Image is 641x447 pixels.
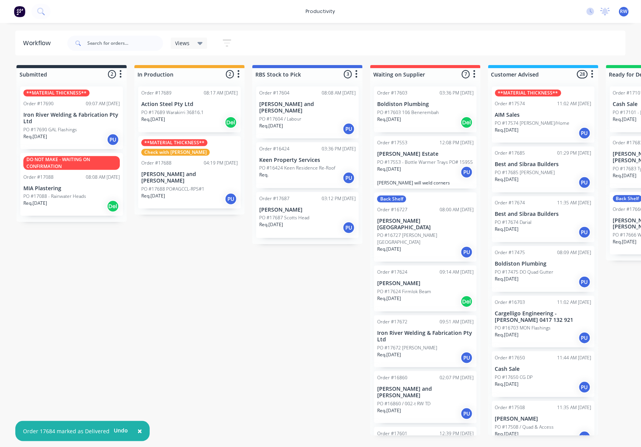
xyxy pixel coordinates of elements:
span: RW [620,8,628,15]
div: Order #17475 [495,249,525,256]
p: Req. [DATE] [495,127,519,134]
div: Order #17672 [377,318,407,325]
p: PO #16424 Keen Residence Re-Roof [259,165,335,171]
div: Back Shelf [377,196,406,202]
div: Order #1767411:35 AM [DATE]Best and Sibraa BuildersPO #17674 DarialReq.[DATE]PU [492,196,595,242]
div: Order #17688 [141,160,172,166]
p: Req. [DATE] [613,172,637,179]
div: Del [107,200,119,212]
p: Req. [DATE] [259,221,283,228]
p: Req. [DATE] [495,276,519,282]
div: Order #17650 [495,354,525,361]
div: PU [579,332,591,344]
p: Req. [DATE] [495,331,519,338]
p: Req. [DATE] [495,176,519,183]
div: Order #17690 [23,100,54,107]
div: **MATERIAL THICKNESS**Order #1757411:02 AM [DATE]AIM SalesPO #17574 [PERSON_NAME]/HomeReq.[DATE]PU [492,86,595,143]
div: Order #1747508:09 AM [DATE]Boldiston PlumbingPO #17475 DO Quad GutterReq.[DATE]PU [492,246,595,292]
div: DO NOT MAKE - WAITING ON CONFIRMATIONOrder #1708808:08 AM [DATE]MIA PlasteringPO #17088 - Rainwat... [20,153,123,216]
div: Order #1762409:14 AM [DATE][PERSON_NAME]PO #17624 Firmlok BeamReq.[DATE]Del [374,266,477,312]
p: Req. [DATE] [141,193,165,199]
p: Req. [DATE] [23,133,47,140]
div: 11:02 AM [DATE] [558,299,592,306]
div: Order #17553 [377,139,407,146]
div: Del [461,295,473,308]
p: Req. [259,171,268,178]
input: Search for orders... [87,36,163,51]
div: Order #17574 [495,100,525,107]
div: PU [579,276,591,288]
p: Req. [DATE] [23,200,47,207]
div: Back ShelfOrder #1672708:00 AM [DATE][PERSON_NAME][GEOGRAPHIC_DATA]PO #16727 [PERSON_NAME][GEOGRA... [374,193,477,262]
div: Order 17684 marked as Delivered [23,427,110,435]
div: **MATERIAL THICKNESS**Order #1769009:07 AM [DATE]Iron River Welding & Fabrication Pty LtdPO #1769... [20,86,123,149]
p: PO #17685 [PERSON_NAME] [495,169,555,176]
p: [PERSON_NAME] [377,280,474,287]
p: MIA Plastering [23,185,120,192]
div: Order #1686002:07 PM [DATE][PERSON_NAME] and [PERSON_NAME]PO #16860 / 002-t RW TDReq.[DATE]PU [374,371,477,423]
div: 12:39 PM [DATE] [440,430,474,437]
p: PO #17689 Warakirri 36816.1 [141,109,204,116]
div: 09:51 AM [DATE] [440,318,474,325]
div: PU [461,408,473,420]
p: Req. [DATE] [377,246,401,253]
p: Req. [DATE] [377,116,401,123]
p: Cargelligo Engineering - [PERSON_NAME] 0417 132 921 [495,310,592,323]
p: Req. [DATE] [613,116,637,123]
div: Order #1767209:51 AM [DATE]Iron River Welding & Fabrication Pty LtdPO #17672 [PERSON_NAME]Req.[DA... [374,315,477,367]
div: PU [461,246,473,258]
div: Order #17624 [377,269,407,276]
div: PU [343,222,355,234]
p: Action Steel Pty Ltd [141,101,238,108]
div: Order #1750811:35 AM [DATE][PERSON_NAME]PO #17508 / Quad & AccessReq.[DATE]PU [492,401,595,447]
div: **MATERIAL THICKNESS** [495,90,561,96]
div: PU [579,176,591,189]
div: PU [343,123,355,135]
div: **MATERIAL THICKNESS**Check with [PERSON_NAME]Order #1768804:19 PM [DATE][PERSON_NAME] and [PERSO... [138,136,241,209]
button: Close [130,422,150,440]
div: PU [579,381,591,393]
div: PU [579,127,591,139]
div: 03:36 PM [DATE] [440,90,474,96]
div: 08:08 AM [DATE] [322,90,356,96]
div: Order #1768703:12 PM [DATE][PERSON_NAME]PO #17687 Scotts HeadReq.[DATE]PU [256,192,359,238]
div: Order #17689 [141,90,172,96]
div: PU [461,166,473,178]
div: PU [579,431,591,443]
p: Iron River Welding & Fabrication Pty Ltd [377,330,474,343]
p: AIM Sales [495,112,592,118]
div: Order #17604 [259,90,289,96]
div: 11:35 AM [DATE] [558,404,592,411]
span: × [137,426,142,436]
p: [PERSON_NAME] will weld corners [377,180,474,186]
div: Order #17603 [377,90,407,96]
p: PO #17624 Firmlok Beam [377,288,431,295]
div: **MATERIAL THICKNESS** [141,139,208,146]
div: 02:07 PM [DATE] [440,374,474,381]
div: Order #1760408:08 AM [DATE][PERSON_NAME] and [PERSON_NAME]PO #17604 / LabourReq.[DATE]PU [256,86,359,139]
div: Order #1768908:17 AM [DATE]Action Steel Pty LtdPO #17689 Warakirri 36816.1Req.[DATE]Del [138,86,241,132]
p: Req. [DATE] [377,407,401,414]
p: PO #17603 106 Benerembah [377,109,439,116]
p: PO #17604 / Labour [259,116,301,122]
p: PO #16860 / 002-t RW TD [377,400,430,407]
p: Req. [DATE] [495,226,519,233]
div: Order #1765011:44 AM [DATE]Cash SalePO #17650 CG DPReq.[DATE]PU [492,351,595,397]
div: Order #16424 [259,145,289,152]
div: Check with [PERSON_NAME] [141,149,210,156]
div: Order #1670311:02 AM [DATE]Cargelligo Engineering - [PERSON_NAME] 0417 132 921PO #16703 MON Flash... [492,296,595,348]
div: 08:00 AM [DATE] [440,206,474,213]
p: Boldiston Plumbing [495,261,592,267]
div: 04:19 PM [DATE] [204,160,238,166]
p: Cash Sale [495,366,592,372]
div: Order #1642403:36 PM [DATE]Keen Property ServicesPO #16424 Keen Residence Re-RoofReq.PU [256,142,359,188]
div: PU [343,172,355,184]
div: PU [225,193,237,205]
div: 01:29 PM [DATE] [558,150,592,157]
div: 03:36 PM [DATE] [322,145,356,152]
p: Req. [DATE] [141,116,165,123]
p: Req. [DATE] [613,238,637,245]
p: PO #17508 / Quad & Access [495,424,554,431]
div: 12:08 PM [DATE] [440,139,474,146]
p: Req. [DATE] [495,431,519,437]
